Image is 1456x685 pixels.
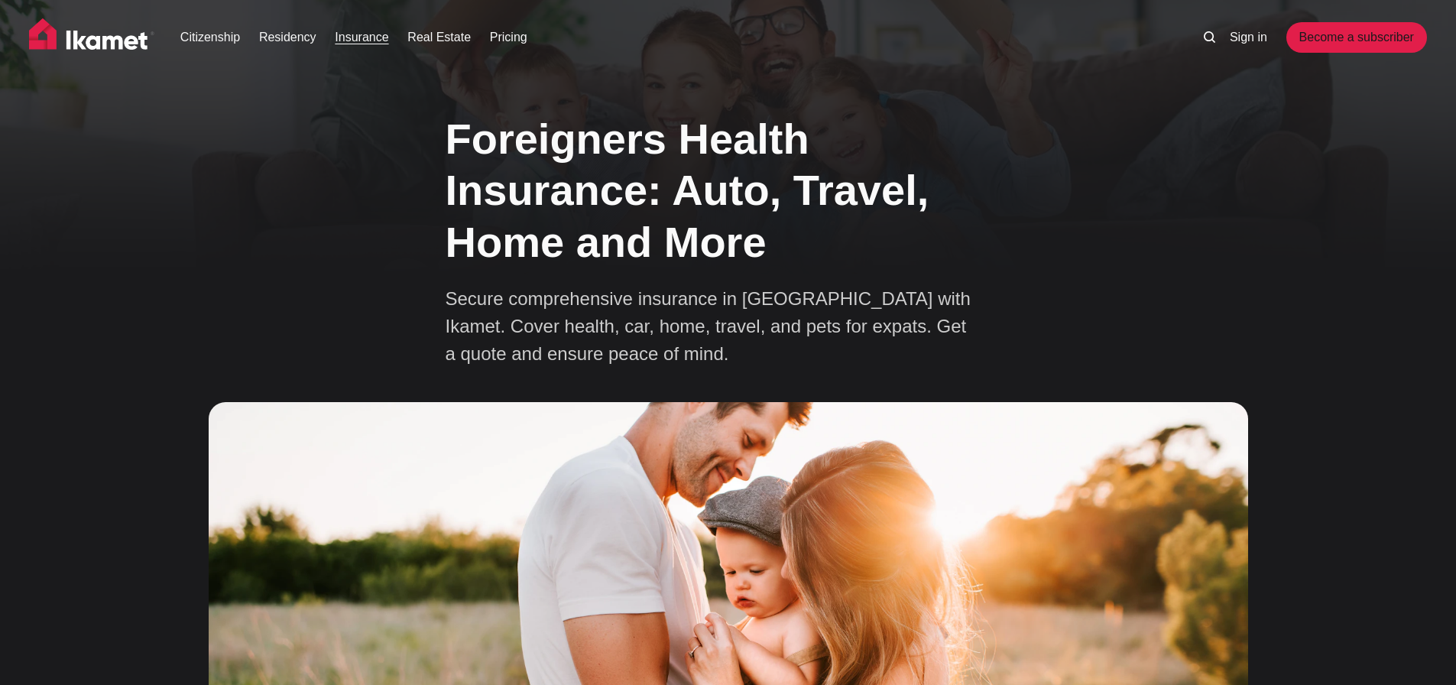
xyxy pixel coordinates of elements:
[335,28,388,47] a: Insurance
[490,28,527,47] a: Pricing
[1286,22,1427,53] a: Become a subscriber
[446,285,981,368] p: Secure comprehensive insurance in [GEOGRAPHIC_DATA] with Ikamet. Cover health, car, home, travel,...
[180,28,240,47] a: Citizenship
[1230,28,1267,47] a: Sign in
[446,113,1011,268] h1: Foreigners Health Insurance: Auto, Travel, Home and More
[29,18,154,57] img: Ikamet home
[407,28,471,47] a: Real Estate
[259,28,316,47] a: Residency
